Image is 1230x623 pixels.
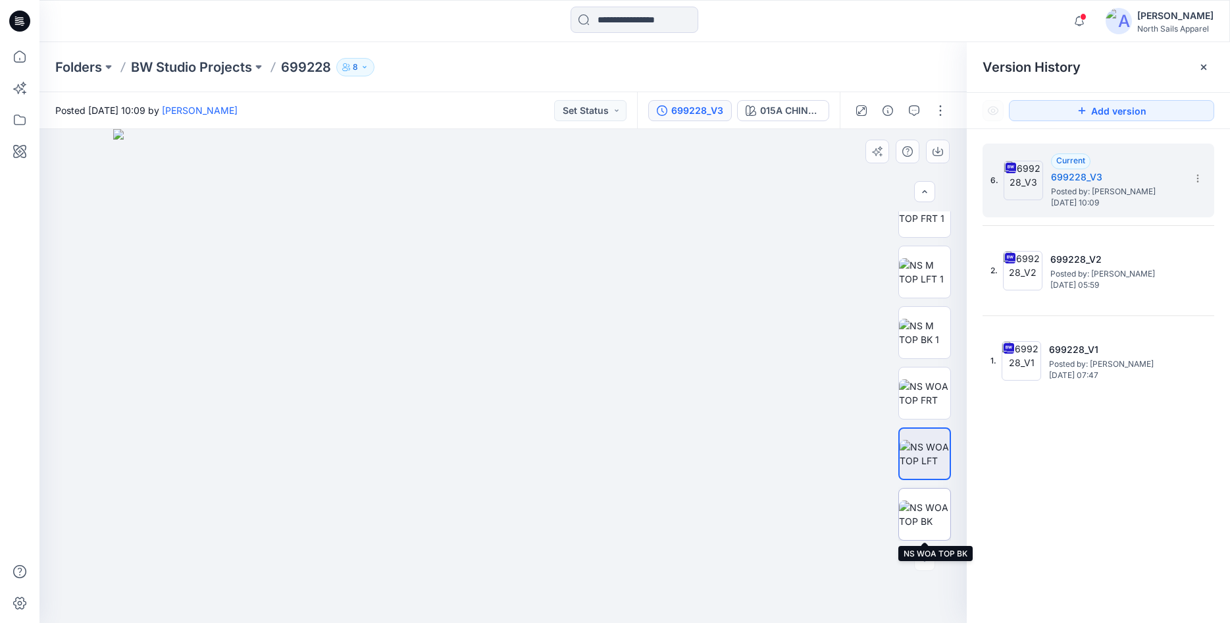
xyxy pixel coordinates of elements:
img: 699228_V1 [1002,341,1041,381]
a: [PERSON_NAME] [162,105,238,116]
img: NS M TOP LFT 1 [899,258,950,286]
span: Posted by: Kapila Kothalawala [1051,185,1183,198]
img: NS WOA TOP FRT [899,379,950,407]
img: NS M TOP BK 1 [899,319,950,346]
button: 699228_V3 [648,100,732,121]
span: 2. [990,265,998,277]
span: [DATE] 10:09 [1051,198,1183,207]
h5: 699228_V1 [1049,342,1181,358]
img: NS M TOP FRT 1 [899,198,950,225]
a: BW Studio Projects [131,58,252,76]
span: Current [1056,155,1085,165]
h5: 699228_V3 [1051,169,1183,185]
button: Add version [1009,100,1214,121]
span: 1. [990,355,996,367]
button: 015A CHINO BEIGE MELANGE+ 0105MARSHMALLOW [737,100,829,121]
span: Posted [DATE] 10:09 by [55,103,238,117]
div: 699228_V3 [671,103,723,118]
button: Close [1198,62,1209,72]
span: [DATE] 07:47 [1049,371,1181,380]
div: 015A CHINO BEIGE MELANGE+ 0105MARSHMALLOW [760,103,821,118]
div: [PERSON_NAME] [1137,8,1214,24]
a: Folders [55,58,102,76]
p: 699228 [281,58,331,76]
img: NS WOA TOP LFT [900,440,950,468]
span: Version History [983,59,1081,75]
button: 8 [336,58,374,76]
h5: 699228_V2 [1050,252,1182,267]
span: Posted by: Kapila Kothalawala [1050,267,1182,281]
img: 699228_V2 [1003,251,1042,290]
span: 6. [990,175,998,186]
img: avatar [1106,8,1132,34]
span: Posted by: Kapila Kothalawala [1049,358,1181,371]
div: North Sails Apparel [1137,24,1214,34]
button: Details [877,100,898,121]
button: Show Hidden Versions [983,100,1004,121]
img: eyJhbGciOiJIUzI1NiIsImtpZCI6IjAiLCJzbHQiOiJzZXMiLCJ0eXAiOiJKV1QifQ.eyJkYXRhIjp7InR5cGUiOiJzdG9yYW... [113,129,894,623]
p: 8 [353,60,358,74]
img: NS WOA TOP BK [899,501,950,528]
span: [DATE] 05:59 [1050,281,1182,290]
img: 699228_V3 [1004,161,1043,200]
